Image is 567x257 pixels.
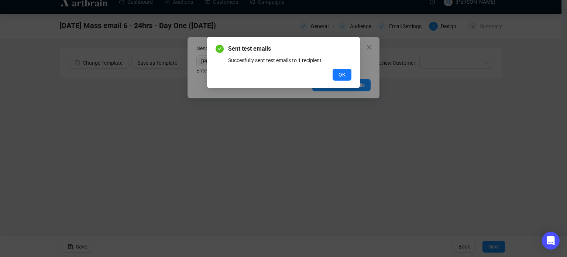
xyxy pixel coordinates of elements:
span: check-circle [216,45,224,53]
button: OK [333,69,351,81]
span: OK [339,71,346,79]
div: Open Intercom Messenger [542,232,560,250]
span: Sent test emails [228,44,351,53]
div: Succesfully sent test emails to 1 recipient. [228,56,351,64]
